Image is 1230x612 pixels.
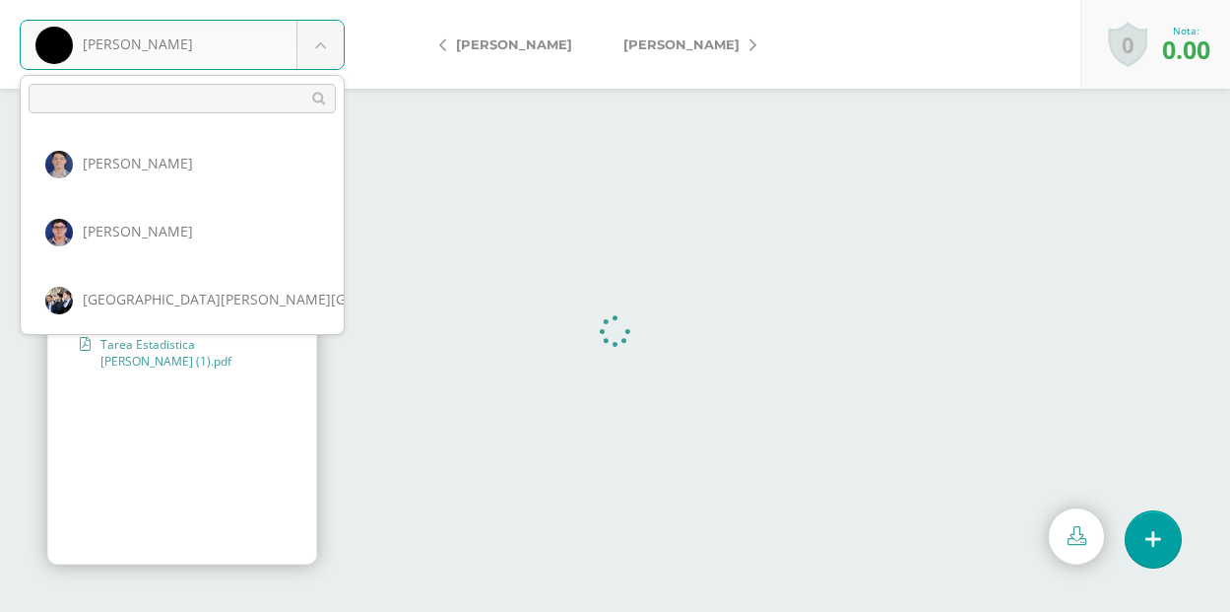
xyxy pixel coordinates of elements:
span: [PERSON_NAME] [83,222,193,240]
img: 2483ba4a096cfac72619d35c06959e13.png [45,219,73,246]
span: [GEOGRAPHIC_DATA][PERSON_NAME][GEOGRAPHIC_DATA] [83,290,469,308]
img: 04f504ead140120c9b525bc1efdf3ab4.png [45,151,73,178]
span: [PERSON_NAME] [83,154,193,172]
img: 7aba6acaebc334cc4f20ede3cd8fd7ba.png [45,287,73,314]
